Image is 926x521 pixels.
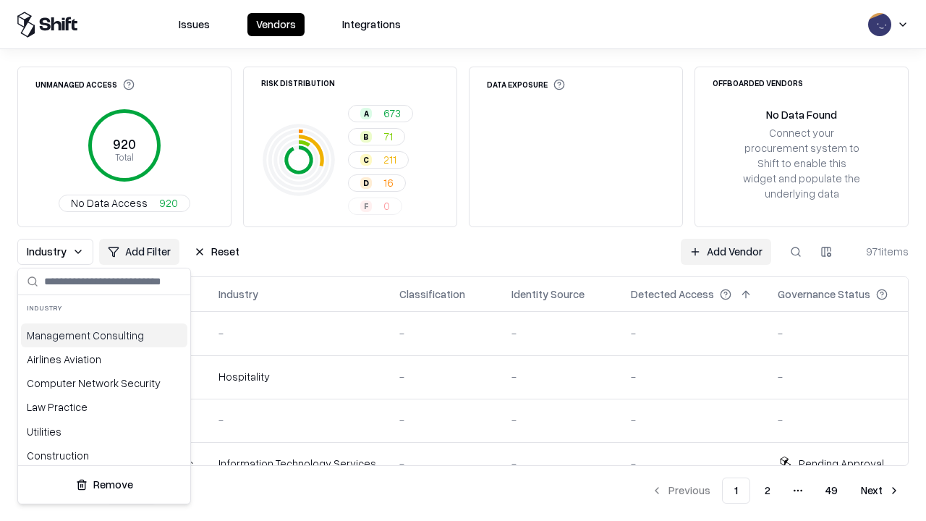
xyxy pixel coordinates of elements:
[21,395,187,419] div: Law Practice
[24,472,184,498] button: Remove
[21,371,187,395] div: Computer Network Security
[21,444,187,467] div: Construction
[21,323,187,347] div: Management Consulting
[18,321,190,465] div: Suggestions
[21,347,187,371] div: Airlines Aviation
[21,420,187,444] div: Utilities
[18,295,190,321] div: Industry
